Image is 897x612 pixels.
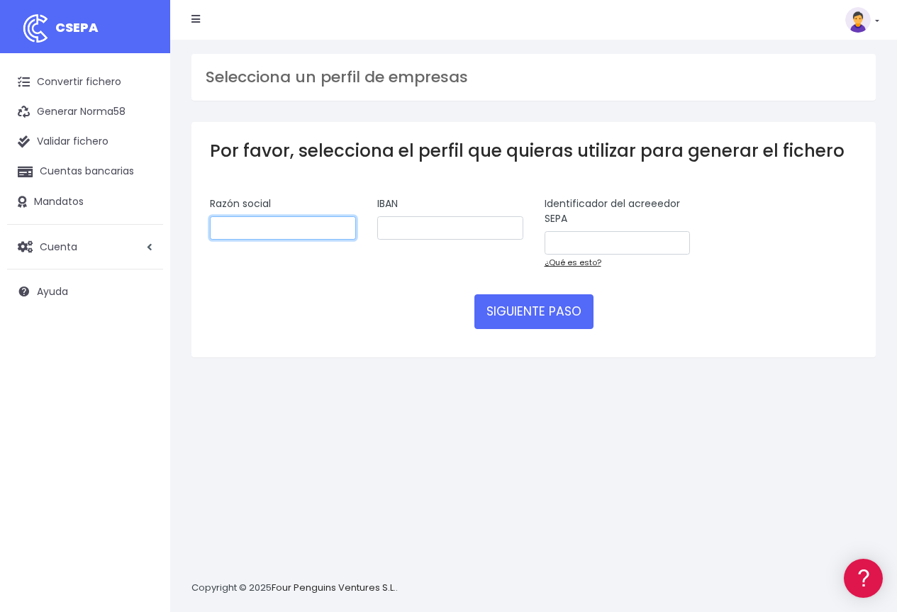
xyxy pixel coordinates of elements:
[7,127,163,157] a: Validar fichero
[7,97,163,127] a: Generar Norma58
[7,232,163,262] a: Cuenta
[7,157,163,187] a: Cuentas bancarias
[14,245,269,267] a: Perfiles de empresas
[7,187,163,217] a: Mandatos
[14,304,269,326] a: General
[14,99,269,112] div: Información general
[195,408,273,422] a: POWERED BY ENCHANT
[206,68,862,87] h3: Selecciona un perfil de empresas
[7,277,163,306] a: Ayuda
[37,284,68,299] span: Ayuda
[14,223,269,245] a: Videotutoriales
[18,11,53,46] img: logo
[210,196,271,211] label: Razón social
[14,379,269,404] button: Contáctanos
[14,282,269,295] div: Facturación
[14,157,269,170] div: Convertir ficheros
[845,7,871,33] img: profile
[7,67,163,97] a: Convertir fichero
[377,196,398,211] label: IBAN
[545,196,691,226] label: Identificador del acreeedor SEPA
[14,121,269,143] a: Información general
[210,140,857,161] h3: Por favor, selecciona el perfil que quieras utilizar para generar el fichero
[191,581,398,596] p: Copyright © 2025 .
[14,179,269,201] a: Formatos
[14,362,269,384] a: API
[40,239,77,253] span: Cuenta
[14,340,269,354] div: Programadores
[474,294,594,328] button: SIGUIENTE PASO
[545,257,601,268] a: ¿Qué es esto?
[55,18,99,36] span: CSEPA
[272,581,396,594] a: Four Penguins Ventures S.L.
[14,201,269,223] a: Problemas habituales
